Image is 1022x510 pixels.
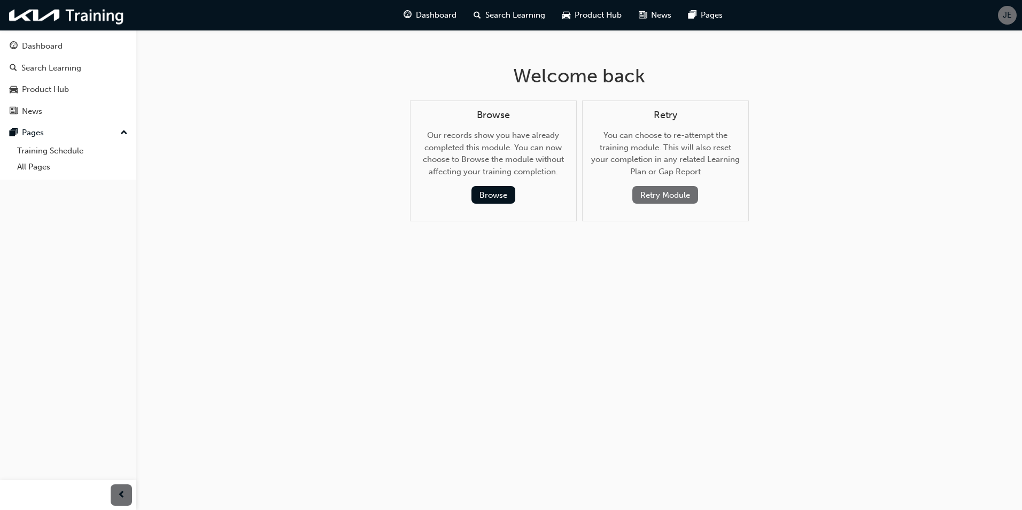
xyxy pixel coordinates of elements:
span: Dashboard [416,9,456,21]
h1: Welcome back [410,64,749,88]
img: kia-training [5,4,128,26]
a: guage-iconDashboard [395,4,465,26]
a: All Pages [13,159,132,175]
h4: Browse [419,110,568,121]
h4: Retry [591,110,740,121]
div: Our records show you have already completed this module. You can now choose to Browse the module ... [419,110,568,204]
span: News [651,9,671,21]
a: news-iconNews [630,4,680,26]
span: car-icon [10,85,18,95]
a: search-iconSearch Learning [465,4,554,26]
a: car-iconProduct Hub [554,4,630,26]
div: Search Learning [21,62,81,74]
a: Search Learning [4,58,132,78]
button: Retry Module [632,186,698,204]
div: You can choose to re-attempt the training module. This will also reset your completion in any rel... [591,110,740,204]
button: JE [998,6,1017,25]
span: pages-icon [10,128,18,138]
span: pages-icon [688,9,696,22]
span: news-icon [639,9,647,22]
button: Pages [4,123,132,143]
span: JE [1003,9,1012,21]
div: Dashboard [22,40,63,52]
a: pages-iconPages [680,4,731,26]
span: guage-icon [404,9,412,22]
div: Pages [22,127,44,139]
div: Product Hub [22,83,69,96]
div: News [22,105,42,118]
a: News [4,102,132,121]
button: Browse [471,186,515,204]
a: Dashboard [4,36,132,56]
a: Training Schedule [13,143,132,159]
span: car-icon [562,9,570,22]
span: news-icon [10,107,18,117]
span: guage-icon [10,42,18,51]
span: Search Learning [485,9,545,21]
span: search-icon [474,9,481,22]
span: search-icon [10,64,17,73]
span: Product Hub [575,9,622,21]
a: Product Hub [4,80,132,99]
button: DashboardSearch LearningProduct HubNews [4,34,132,123]
span: prev-icon [118,489,126,502]
span: up-icon [120,126,128,140]
span: Pages [701,9,723,21]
